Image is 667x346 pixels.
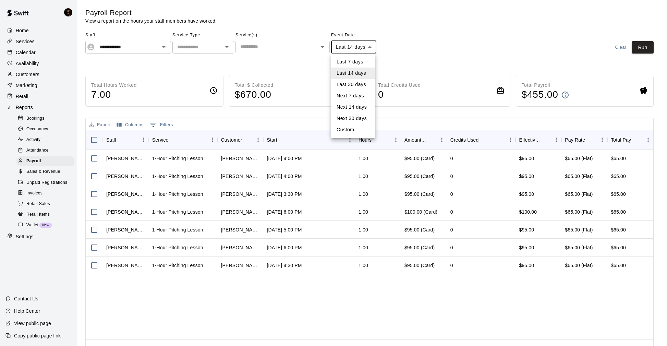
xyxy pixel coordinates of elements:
li: Last 30 days [331,79,375,90]
li: Next 7 days [331,90,375,102]
li: Next 30 days [331,113,375,124]
li: Next 14 days [331,102,375,113]
li: Last 7 days [331,56,375,68]
li: Last 14 days [331,68,375,79]
li: Custom [331,124,375,135]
